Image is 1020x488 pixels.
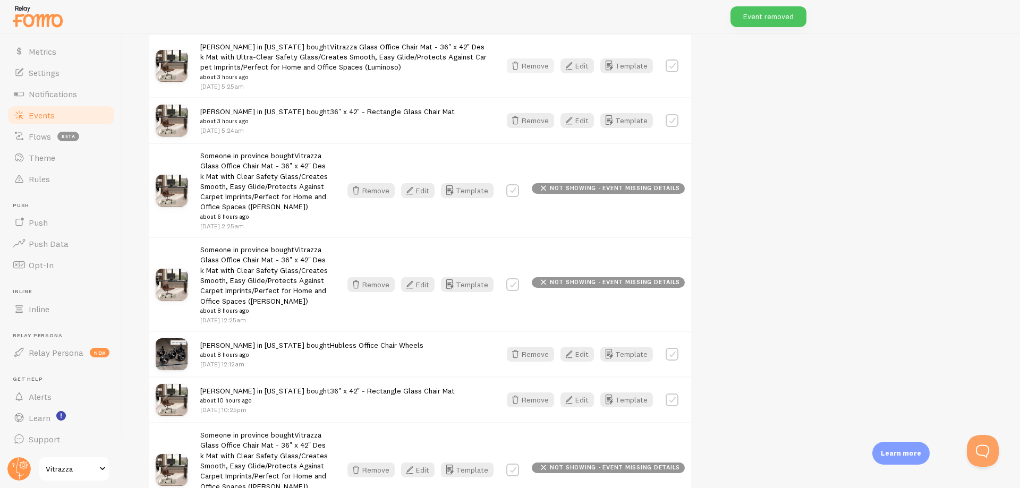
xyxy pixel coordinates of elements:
span: Push [29,217,48,228]
a: Vitrazza Glass Office Chair Mat - 36" x 42" Desk Mat with Clear Safety Glass/Creates Smooth, Easy... [200,245,328,305]
img: Enso_NewAndImproved_Large_8cb5c3c0-2d92-4e97-853a-73a6c7af8e19_small.jpg [156,338,188,370]
a: Edit [401,183,441,198]
button: Template [441,183,494,198]
a: Theme [6,147,116,168]
a: Edit [401,463,441,477]
p: [DATE] 12:12am [200,359,423,369]
button: Edit [560,113,594,128]
span: Relay Persona [13,332,116,339]
button: Remove [347,277,395,292]
a: Edit [560,58,600,73]
small: about 6 hours ago [200,212,328,221]
a: 36" x 42" - Rectangle Glass Chair Mat [330,386,455,396]
span: [PERSON_NAME] in [US_STATE] bought [200,386,455,406]
span: new [90,348,109,357]
img: 36x42_CH_NewPrima_1080_small.jpg [156,50,188,82]
button: Template [441,277,494,292]
button: Remove [507,113,554,128]
p: [DATE] 12:25am [200,315,328,324]
button: Edit [560,58,594,73]
span: Support [29,434,60,444]
button: Template [600,347,653,362]
span: Rules [29,174,50,184]
a: Hubless Office Chair Wheels [330,340,423,350]
p: Learn more [881,448,921,458]
a: Learn [6,407,116,429]
button: Edit [401,277,435,292]
img: 36x42_CH_NewPrima_1080_small.jpg [156,269,188,301]
div: Learn more [872,442,930,465]
button: Remove [507,58,554,73]
div: Event removed [730,6,806,27]
a: Flows beta [6,126,116,147]
svg: <p>Watch New Feature Tutorials!</p> [56,411,66,421]
span: [PERSON_NAME] in [US_STATE] bought [200,340,423,360]
span: Push [13,202,116,209]
small: about 8 hours ago [200,306,328,315]
a: Edit [401,277,441,292]
span: Vitrazza [46,463,96,475]
span: Push Data [29,238,69,249]
a: Push [6,212,116,233]
span: Relay Persona [29,347,83,358]
a: Settings [6,62,116,83]
button: Template [600,58,653,73]
a: Vitrazza [38,456,110,482]
a: Push Data [6,233,116,254]
p: [DATE] 2:25am [200,221,328,230]
a: Events [6,105,116,126]
button: Remove [507,347,554,362]
a: Vitrazza Glass Office Chair Mat - 36" x 42" Desk Mat with Ultra-Clear Safety Glass/Creates Smooth... [200,42,487,72]
button: Edit [560,392,594,407]
a: Alerts [6,386,116,407]
button: Template [600,392,653,407]
img: fomo-relay-logo-orange.svg [11,3,64,30]
span: Learn [29,413,50,423]
button: Remove [507,392,554,407]
img: 36x42_CH_NewPrima_1080_small.jpg [156,105,188,136]
a: Opt-In [6,254,116,276]
span: Get Help [13,376,116,383]
span: [PERSON_NAME] in [US_STATE] bought [200,107,455,126]
button: Remove [347,463,395,477]
small: about 3 hours ago [200,72,488,82]
img: 36x42_CH_NewPrima_1080_small.jpg [156,384,188,416]
span: Metrics [29,46,56,57]
span: Theme [29,152,55,163]
a: Notifications [6,83,116,105]
iframe: Help Scout Beacon - Open [967,435,999,467]
span: not showing - event missing details [550,185,680,191]
p: [DATE] 10:25pm [200,405,455,414]
button: Edit [401,463,435,477]
p: [DATE] 5:24am [200,126,455,135]
span: Flows [29,131,51,142]
a: 36" x 42" - Rectangle Glass Chair Mat [330,107,455,116]
a: Metrics [6,41,116,62]
span: Notifications [29,89,77,99]
span: Someone in province bought [200,151,328,221]
button: Template [600,113,653,128]
span: Someone in province bought [200,245,328,315]
a: Relay Persona new [6,342,116,363]
button: Template [441,463,494,477]
a: Rules [6,168,116,190]
button: Edit [560,347,594,362]
span: Alerts [29,391,52,402]
img: 36x42_CH_NewPrima_1080_small.jpg [156,175,188,207]
button: Remove [347,183,395,198]
a: Inline [6,298,116,320]
span: Opt-In [29,260,54,270]
a: Edit [560,113,600,128]
span: beta [57,132,79,141]
a: Edit [560,392,600,407]
button: Edit [401,183,435,198]
small: about 10 hours ago [200,396,455,405]
span: not showing - event missing details [550,279,680,285]
p: [DATE] 5:25am [200,82,488,91]
span: Events [29,110,55,121]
